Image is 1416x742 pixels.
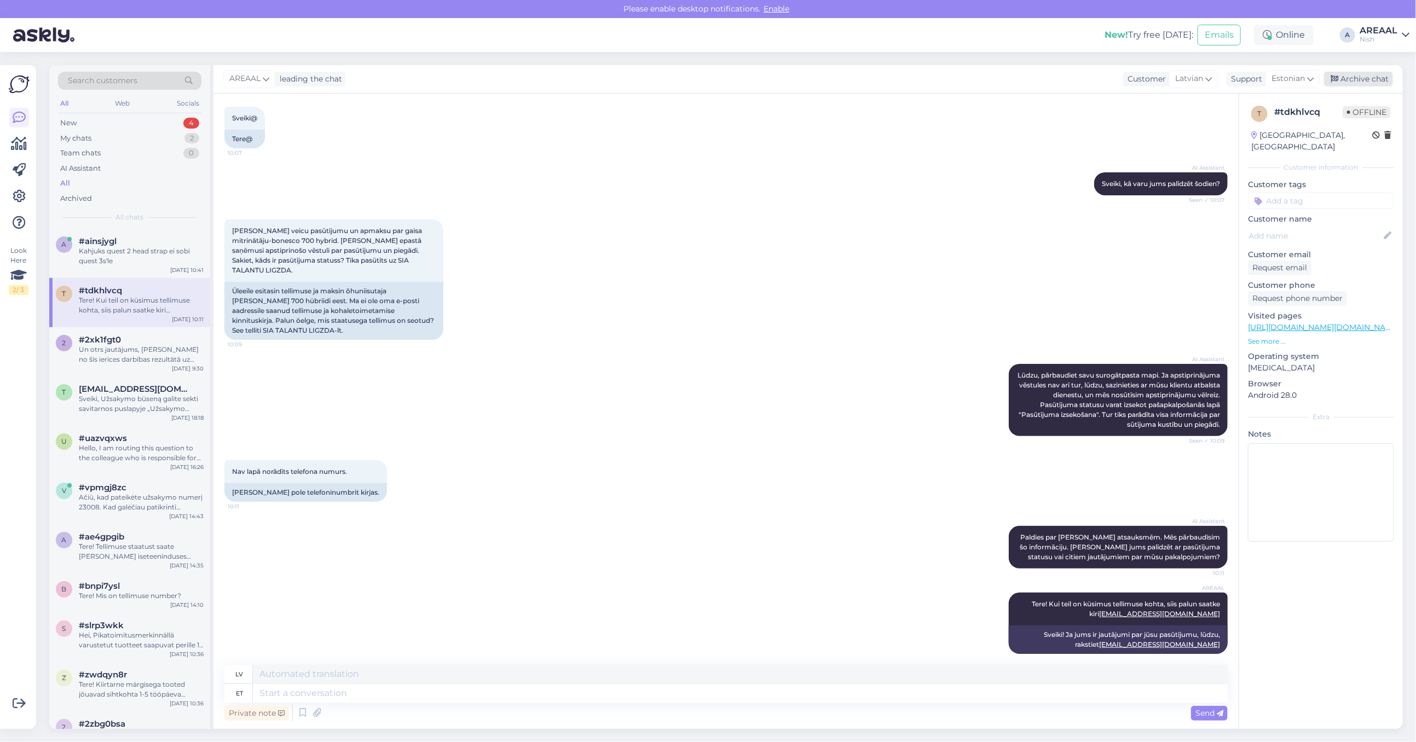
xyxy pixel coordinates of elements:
input: Add name [1249,230,1382,242]
a: [EMAIL_ADDRESS][DOMAIN_NAME] [1099,640,1220,648]
div: Extra [1248,412,1394,422]
span: s [62,624,66,633]
span: Paldies par [PERSON_NAME] atsauksmēm. Mēs pārbaudīsim šo informāciju. [PERSON_NAME] jums palīdzēt... [1020,533,1222,561]
div: [DATE] 10:36 [170,699,204,708]
span: #bnpi7ysl [79,581,120,591]
span: Estonian [1271,73,1305,85]
div: Tere! Mis on tellimuse number? [79,591,204,601]
span: 2 [62,723,66,731]
div: AREAAL [1360,26,1397,35]
div: My chats [60,133,91,144]
span: 10:09 [228,340,269,349]
div: Üleeile esitasin tellimuse ja maksin õhuniisutaja [PERSON_NAME] 700 hübriidi eest. Ma ei ole oma ... [224,282,443,340]
p: Operating system [1248,351,1394,362]
span: AI Assistant [1183,355,1224,363]
a: [EMAIL_ADDRESS][DOMAIN_NAME] [1099,610,1220,618]
span: #slrp3wkk [79,621,124,630]
div: All [58,96,71,111]
span: Latvian [1175,73,1203,85]
span: 2 [62,339,66,347]
span: AREAAL [1183,584,1224,592]
div: [DATE] 14:35 [170,561,204,570]
p: See more ... [1248,337,1394,346]
div: Tere! Kiirtarne märgisega tooted jõuavad sihtkohta 1-5 tööpäeva jooksul. Ilma märgiseta laosoleva... [79,680,204,699]
span: z [62,674,66,682]
div: [GEOGRAPHIC_DATA], [GEOGRAPHIC_DATA] [1251,130,1372,153]
p: Customer phone [1248,280,1394,291]
b: New! [1105,30,1128,40]
div: Web [113,96,132,111]
div: 0 [183,148,199,159]
input: Add a tag [1248,193,1394,209]
button: Emails [1198,25,1241,45]
div: AI Assistant [60,163,101,174]
div: Hei, Pikatoimitusmerkinnällä varustetut tuotteet saapuvat perille 1-5 työpäivän kuluessa. Varasto... [79,630,204,650]
span: Seen ✓ 10:07 [1183,196,1224,204]
div: Un otrs jautājums, [PERSON_NAME] no šīs ierīces darbības rezultātā uz mēbelēm un sienām noklājas ... [79,345,204,364]
div: Kahjuks quest 2 head strap ei sobi quest 3s'le [79,246,204,266]
div: All [60,178,70,189]
span: #zwdqyn8r [79,670,127,680]
span: 10:42 [1183,654,1224,663]
p: Android 28.0 [1248,390,1394,401]
div: et [236,684,243,703]
p: [MEDICAL_DATA] [1248,362,1394,374]
span: t [62,388,66,396]
span: All chats [116,212,144,222]
span: [PERSON_NAME] veicu pasūtījumu un apmaksu par gaisa mitrinātāju-bonesco 700 hybrid. [PERSON_NAME]... [232,227,424,274]
a: AREAALNish [1360,26,1409,44]
span: v [62,486,66,495]
span: #vpmgj8zc [79,483,126,492]
div: Look Here [9,246,28,295]
div: Tere! Tellimuse staatust saate [PERSON_NAME] iseteeninduses alalehel "Tellimuse jälgimine". Seal ... [79,542,204,561]
div: [DATE] 16:26 [170,463,204,471]
div: Sveiki! Ja jums ir jautājumi par jūsu pasūtījumu, lūdzu, rakstiet [1009,625,1228,654]
span: Tere! Kui teil on küsimus tellimuse kohta, siis palun saatke kiri [1032,600,1222,618]
div: Private note [224,706,289,721]
div: Archive chat [1324,72,1393,86]
div: Hello, I am routing this question to the colleague who is responsible for this topic. The reply m... [79,443,204,463]
div: [DATE] 10:11 [172,315,204,323]
span: Lūdzu, pārbaudiet savu surogātpasta mapi. Ja apstiprinājuma vēstules nav arī tur, lūdzu, saziniet... [1018,371,1222,428]
span: #ae4gpgib [79,532,124,542]
div: Archived [60,193,92,204]
div: Ačiū, kad pateikėte užsakymo numerį 23008. Kad galėčiau patikrinti užsakymo būseną ir ar jis jau ... [79,492,204,512]
div: [DATE] 14:10 [170,601,204,609]
div: Request email [1248,260,1311,275]
div: [DATE] 18:18 [171,414,204,422]
div: leading the chat [275,73,342,85]
div: Nish [1360,35,1397,44]
div: [DATE] 14:43 [169,512,204,520]
span: b [62,585,67,593]
span: AI Assistant [1183,164,1224,172]
span: Sveiki, kā varu jums palīdzēt šodien? [1102,179,1220,188]
p: Customer email [1248,249,1394,260]
div: Customer [1123,73,1166,85]
div: [DATE] 10:36 [170,650,204,658]
span: 10:11 [228,502,269,511]
span: 10:11 [1183,569,1224,577]
p: Customer tags [1248,179,1394,190]
span: t [1258,109,1262,118]
div: [PERSON_NAME] pole telefoninumbrit kirjas. [224,483,387,502]
div: Support [1227,73,1262,85]
span: Enable [760,4,793,14]
img: Askly Logo [9,74,30,95]
div: 4 [183,118,199,129]
span: u [61,437,67,445]
div: # tdkhlvcq [1274,106,1343,119]
p: Browser [1248,378,1394,390]
span: #2zbg0bsa [79,719,125,729]
span: a [62,240,67,248]
div: Try free [DATE]: [1105,28,1193,42]
span: Send [1195,708,1223,718]
span: #uazvqxws [79,433,127,443]
div: Team chats [60,148,101,159]
p: Visited pages [1248,310,1394,322]
span: Nav lapā norādīts telefona numurs. [232,467,347,476]
div: Tere! Kui teil on küsimus tellimuse kohta, siis palun saatke kiri [EMAIL_ADDRESS][DOMAIN_NAME] [79,295,204,315]
div: Socials [175,96,201,111]
span: Sveiki@ [232,114,257,122]
span: AI Assistant [1183,517,1224,525]
span: #ainsjygl [79,236,117,246]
